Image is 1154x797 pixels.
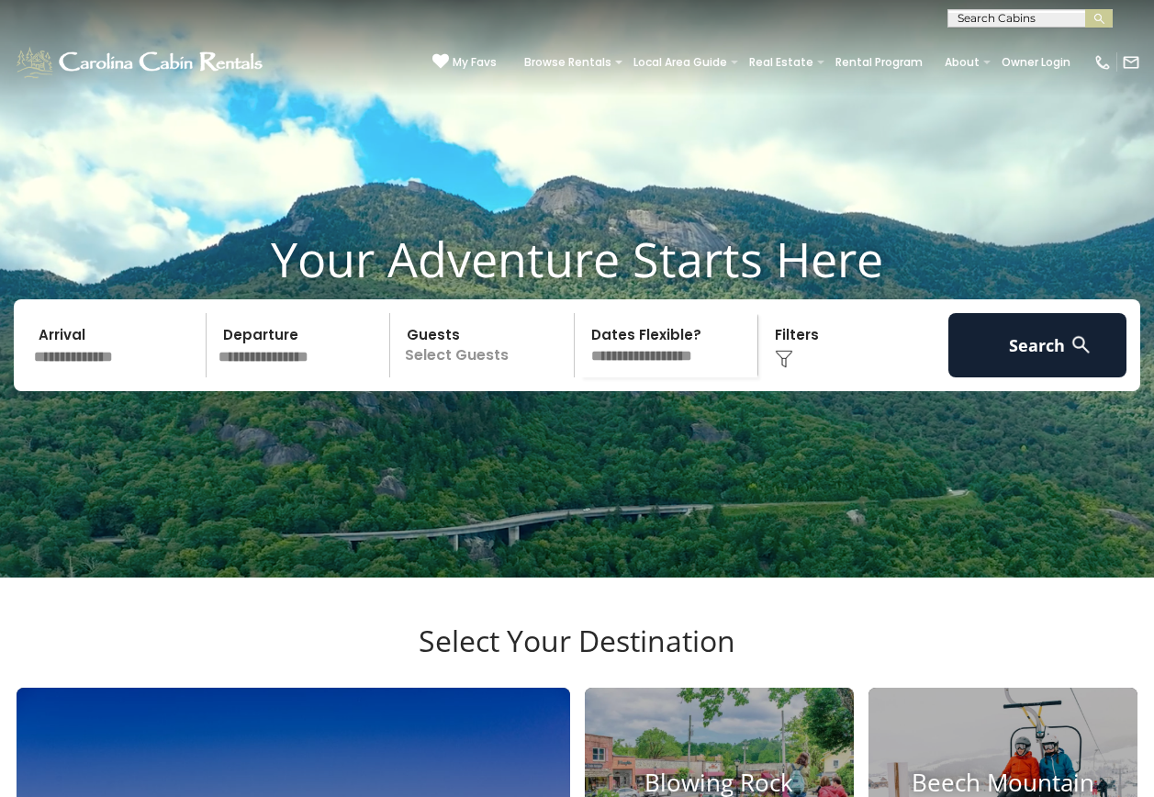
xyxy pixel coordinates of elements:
[624,50,736,75] a: Local Area Guide
[14,44,268,81] img: White-1-1-2.png
[1122,53,1140,72] img: mail-regular-white.png
[826,50,932,75] a: Rental Program
[453,54,497,71] span: My Favs
[1070,333,1092,356] img: search-regular-white.png
[775,350,793,368] img: filter--v1.png
[14,623,1140,688] h3: Select Your Destination
[740,50,823,75] a: Real Estate
[515,50,621,75] a: Browse Rentals
[14,230,1140,287] h1: Your Adventure Starts Here
[1093,53,1112,72] img: phone-regular-white.png
[948,313,1127,377] button: Search
[936,50,989,75] a: About
[992,50,1080,75] a: Owner Login
[396,313,574,377] p: Select Guests
[432,53,497,72] a: My Favs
